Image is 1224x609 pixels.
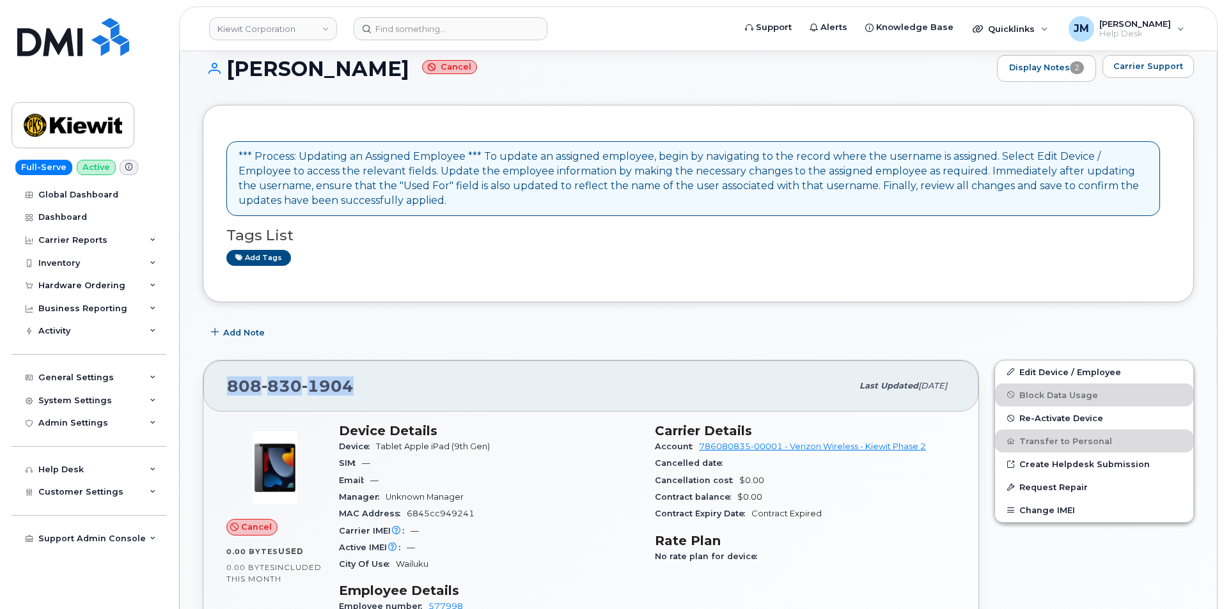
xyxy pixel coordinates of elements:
span: Email [339,475,370,485]
button: Add Note [203,321,276,344]
span: Knowledge Base [876,21,953,34]
span: Cancel [241,521,272,533]
span: Help Desk [1099,29,1171,39]
input: Find something... [354,17,547,40]
span: 2 [1070,61,1084,74]
span: — [411,526,419,536]
span: No rate plan for device [655,551,764,561]
a: Add tags [226,250,291,266]
div: Quicklinks [964,16,1057,42]
span: 6845cc949241 [407,509,475,518]
a: Support [736,15,801,40]
button: Request Repair [995,475,1193,498]
span: City Of Use [339,559,396,569]
button: Carrier Support [1102,55,1194,78]
span: 0.00 Bytes [226,547,278,556]
a: Kiewit Corporation [209,17,337,40]
span: — [407,543,415,552]
span: Cancellation cost [655,475,739,485]
span: Add Note [223,327,265,339]
span: [DATE] [918,381,947,390]
a: Knowledge Base [856,15,962,40]
span: Tablet Apple iPad (9th Gen) [376,442,490,451]
span: Carrier IMEI [339,526,411,536]
span: Quicklinks [988,24,1035,34]
span: MAC Address [339,509,407,518]
h3: Carrier Details [655,423,955,438]
span: 0.00 Bytes [226,563,275,572]
span: 830 [262,376,302,396]
a: Create Helpdesk Submission [995,452,1193,475]
span: Contract Expired [751,509,822,518]
h3: Rate Plan [655,533,955,548]
span: SIM [339,458,362,468]
span: Last updated [859,381,918,390]
span: Carrier Support [1113,60,1183,72]
span: Alerts [820,21,847,34]
button: Block Data Usage [995,383,1193,406]
span: $0.00 [737,492,762,502]
span: Re-Activate Device [1019,413,1103,423]
img: image20231002-3703462-17fd4bd.jpeg [237,429,313,506]
h3: Device Details [339,423,639,438]
span: $0.00 [739,475,764,485]
span: Manager [339,492,386,502]
span: used [278,546,304,556]
div: Jonas Mutoke [1060,16,1193,42]
button: Re-Activate Device [995,406,1193,429]
small: Cancel [422,60,477,75]
span: Support [756,21,792,34]
span: Cancelled date [655,458,729,468]
span: 1904 [302,376,354,396]
span: Unknown Manager [386,492,464,502]
div: *** Process: Updating an Assigned Employee *** To update an assigned employee, begin by navigatin... [239,150,1148,208]
span: 808 [227,376,354,396]
iframe: Messenger Launcher [1168,553,1214,599]
span: [PERSON_NAME] [1099,19,1171,29]
a: Display Notes2 [997,55,1096,82]
span: Contract Expiry Date [655,509,751,518]
a: Alerts [801,15,856,40]
span: Active IMEI [339,543,407,552]
span: JM [1074,21,1089,36]
span: Contract balance [655,492,737,502]
span: — [370,475,379,485]
button: Change IMEI [995,498,1193,521]
h3: Employee Details [339,583,639,598]
span: — [362,458,370,468]
button: Transfer to Personal [995,429,1193,452]
h3: Tags List [226,227,1170,243]
h1: [PERSON_NAME] [203,58,991,80]
span: Device [339,442,376,451]
a: 786080835-00001 - Verizon Wireless - Kiewit Phase 2 [699,442,926,451]
a: Edit Device / Employee [995,360,1193,383]
span: Account [655,442,699,451]
span: Wailuku [396,559,428,569]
